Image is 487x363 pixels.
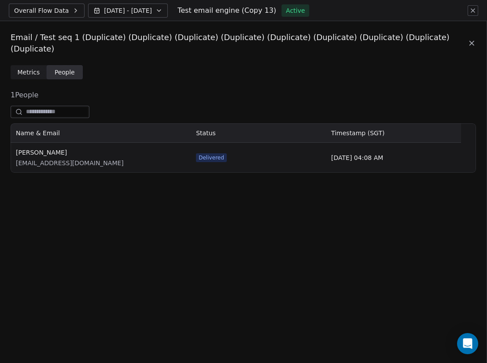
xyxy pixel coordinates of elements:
span: Email / Test seq 1 (Duplicate) (Duplicate) (Duplicate) (Duplicate) (Duplicate) (Duplicate) (Dupli... [11,32,464,55]
span: 1 People [11,91,38,99]
span: Active [286,6,305,15]
button: [DATE] - [DATE] [88,4,168,18]
span: [DATE] 04:08 AM [331,153,383,162]
span: Name & Email [16,129,60,137]
h1: Test email engine (Copy 13) [177,6,276,15]
span: [PERSON_NAME] [16,148,124,157]
span: Metrics [18,68,40,77]
span: [DATE] - [DATE] [104,6,152,15]
button: Overall Flow Data [9,4,85,18]
span: Status [196,129,216,137]
span: Overall Flow Data [14,6,69,15]
span: Timestamp (SGT) [331,129,384,137]
div: Open Intercom Messenger [457,333,478,354]
span: [EMAIL_ADDRESS][DOMAIN_NAME] [16,159,124,167]
div: grid [11,143,461,173]
span: Delivered [199,154,224,161]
